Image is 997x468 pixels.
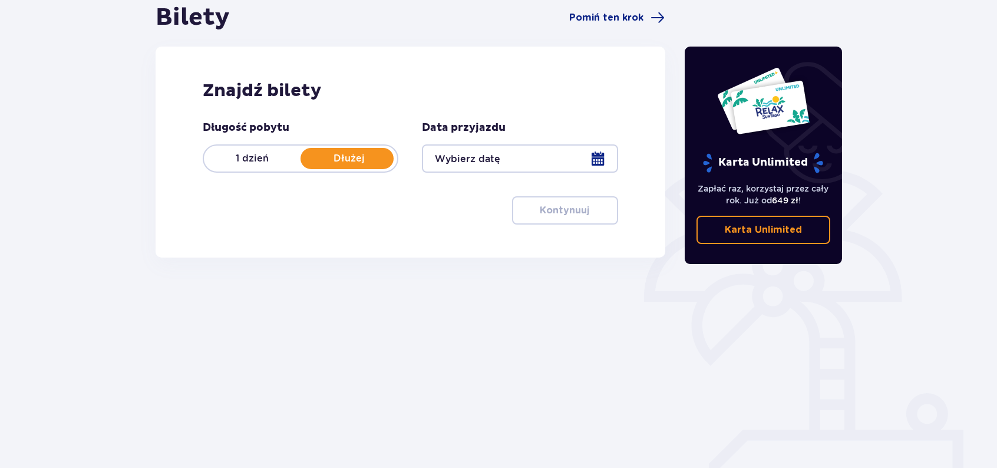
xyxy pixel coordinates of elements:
[422,121,506,135] p: Data przyjazdu
[696,183,831,206] p: Zapłać raz, korzystaj przez cały rok. Już od !
[540,204,590,217] p: Kontynuuj
[696,216,831,244] a: Karta Unlimited
[203,121,289,135] p: Długość pobytu
[203,80,618,102] h2: Znajdź bilety
[570,11,665,25] a: Pomiń ten krok
[204,152,301,165] p: 1 dzień
[512,196,618,225] button: Kontynuuj
[570,11,644,24] span: Pomiń ten krok
[301,152,397,165] p: Dłużej
[156,3,230,32] h1: Bilety
[772,196,798,205] span: 649 zł
[702,153,824,173] p: Karta Unlimited
[717,67,810,135] img: Dwie karty całoroczne do Suntago z napisem 'UNLIMITED RELAX', na białym tle z tropikalnymi liśćmi...
[725,223,802,236] p: Karta Unlimited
